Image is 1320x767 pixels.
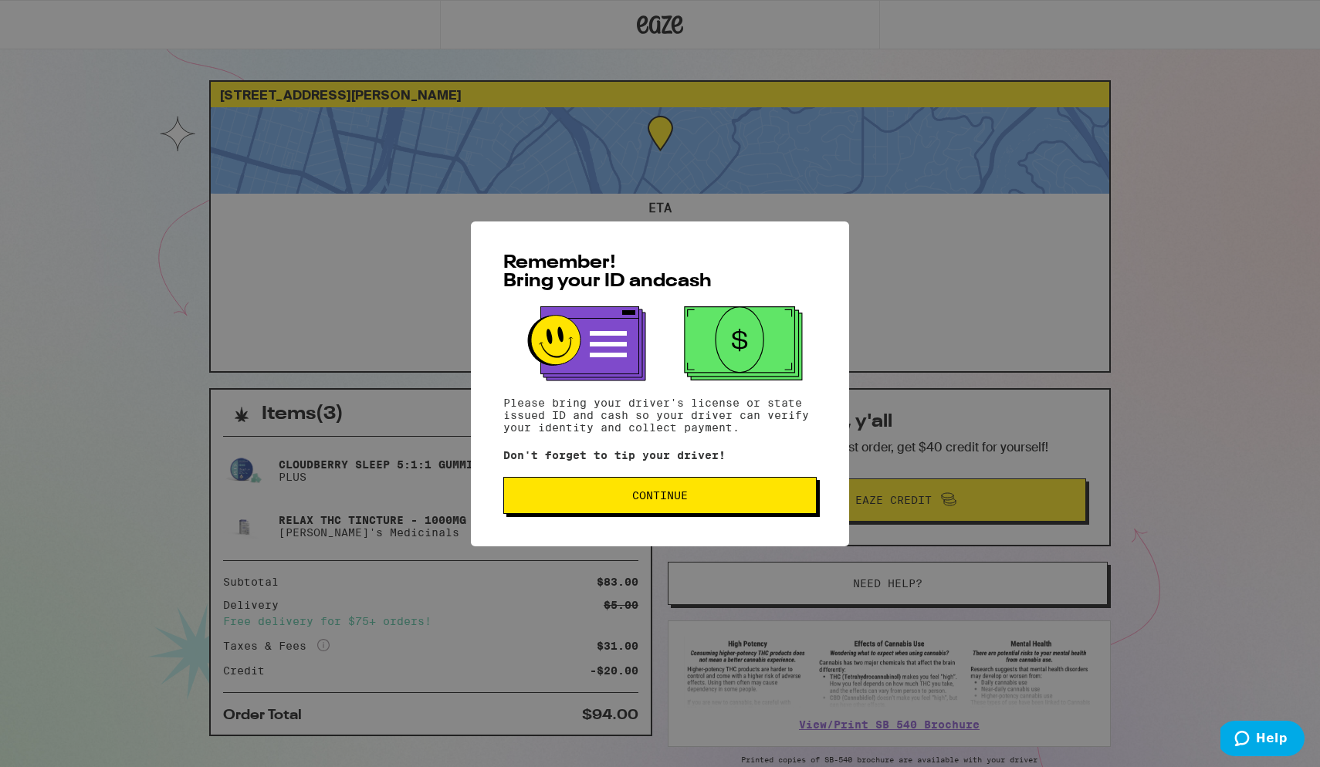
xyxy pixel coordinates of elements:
p: Please bring your driver's license or state issued ID and cash so your driver can verify your ide... [503,397,817,434]
iframe: Opens a widget where you can find more information [1220,721,1305,759]
span: Continue [632,490,688,501]
button: Continue [503,477,817,514]
p: Don't forget to tip your driver! [503,449,817,461]
span: Remember! Bring your ID and cash [503,254,712,291]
